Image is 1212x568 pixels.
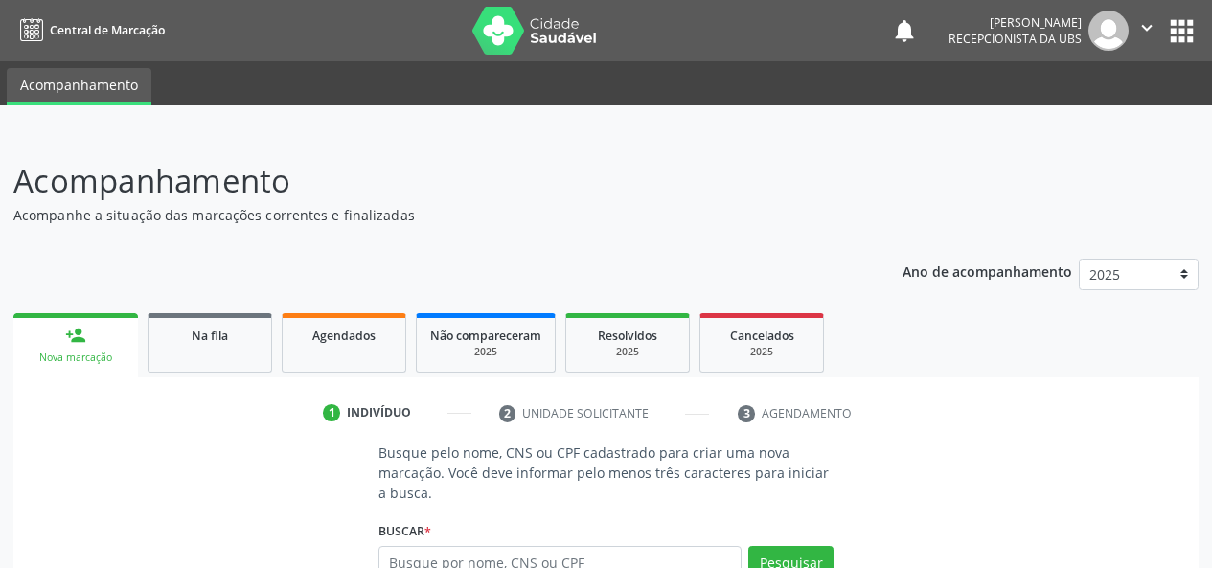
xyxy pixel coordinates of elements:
p: Acompanhamento [13,157,843,205]
div: Indivíduo [347,404,411,421]
span: Cancelados [730,328,794,344]
div: 2025 [430,345,541,359]
div: person_add [65,325,86,346]
div: [PERSON_NAME] [949,14,1082,31]
span: Não compareceram [430,328,541,344]
div: 2025 [714,345,810,359]
button: apps [1165,14,1199,48]
a: Central de Marcação [13,14,165,46]
button: notifications [891,17,918,44]
img: img [1088,11,1129,51]
span: Na fila [192,328,228,344]
span: Recepcionista da UBS [949,31,1082,47]
a: Acompanhamento [7,68,151,105]
div: 2025 [580,345,675,359]
div: Nova marcação [27,351,125,365]
p: Acompanhe a situação das marcações correntes e finalizadas [13,205,843,225]
label: Buscar [378,516,431,546]
p: Ano de acompanhamento [903,259,1072,283]
p: Busque pelo nome, CNS ou CPF cadastrado para criar uma nova marcação. Você deve informar pelo men... [378,443,835,503]
span: Resolvidos [598,328,657,344]
div: 1 [323,404,340,421]
span: Central de Marcação [50,22,165,38]
button:  [1129,11,1165,51]
i:  [1136,17,1157,38]
span: Agendados [312,328,376,344]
